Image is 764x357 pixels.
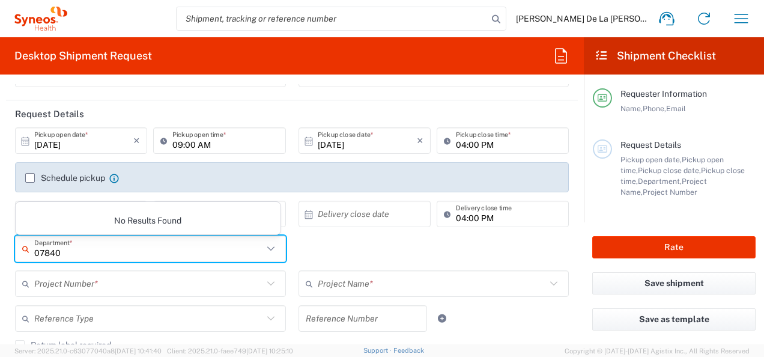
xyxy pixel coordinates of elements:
input: Shipment, tracking or reference number [177,7,488,30]
span: Email [666,104,686,113]
span: Request Details [620,140,681,150]
span: [DATE] 10:25:10 [246,347,293,355]
button: Save shipment [592,272,756,294]
span: Name, [620,104,643,113]
i: × [417,131,423,150]
span: Server: 2025.21.0-c63077040a8 [14,347,162,355]
span: Requester Information [620,89,707,99]
span: [DATE] 10:41:40 [115,347,162,355]
div: No Results Found [16,207,280,234]
span: Copyright © [DATE]-[DATE] Agistix Inc., All Rights Reserved [565,346,750,356]
span: [PERSON_NAME] De La [PERSON_NAME] [516,13,648,24]
span: Department, [638,177,682,186]
span: Project Number [643,188,697,197]
a: Feedback [393,347,424,354]
h2: Desktop Shipment Request [14,49,152,63]
span: Phone, [643,104,666,113]
span: Pickup close date, [638,166,701,175]
label: Return label required [15,340,111,350]
span: Client: 2025.21.0-faee749 [167,347,293,355]
button: Rate [592,236,756,258]
h2: Shipment Checklist [595,49,716,63]
h2: Request Details [15,108,84,120]
i: × [133,131,140,150]
a: Add Reference [434,310,450,327]
button: Save as template [592,308,756,331]
a: Support [363,347,393,354]
label: Schedule pickup [25,173,105,183]
span: Pickup open date, [620,155,682,164]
